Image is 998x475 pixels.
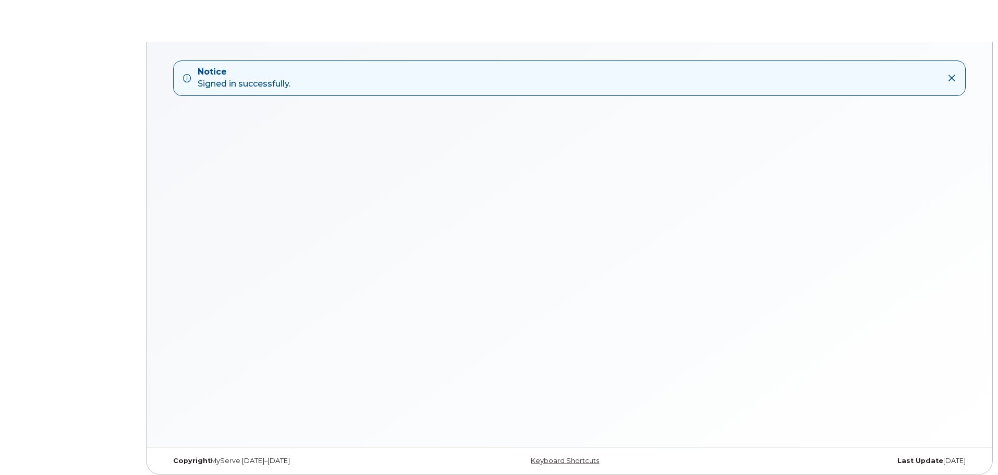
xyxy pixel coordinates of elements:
div: Signed in successfully. [198,66,290,90]
a: Keyboard Shortcuts [531,457,599,465]
div: [DATE] [704,457,973,465]
strong: Copyright [173,457,211,465]
strong: Last Update [897,457,943,465]
strong: Notice [198,66,290,78]
div: MyServe [DATE]–[DATE] [165,457,435,465]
